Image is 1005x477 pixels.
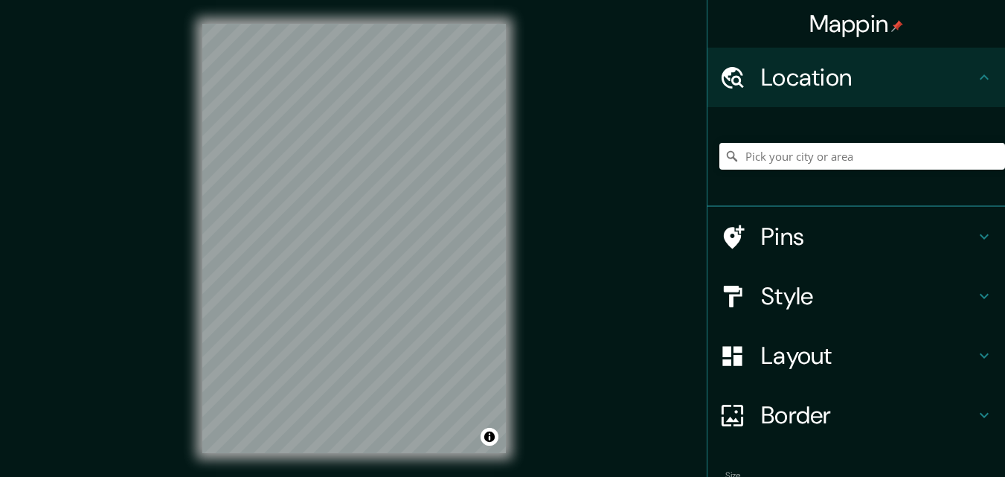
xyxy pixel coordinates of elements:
[761,341,975,371] h4: Layout
[761,281,975,311] h4: Style
[707,48,1005,107] div: Location
[707,266,1005,326] div: Style
[719,143,1005,170] input: Pick your city or area
[809,9,904,39] h4: Mappin
[761,400,975,430] h4: Border
[761,63,975,92] h4: Location
[481,428,498,446] button: Toggle attribution
[707,207,1005,266] div: Pins
[891,20,903,32] img: pin-icon.png
[202,24,506,453] canvas: Map
[761,222,975,252] h4: Pins
[707,385,1005,445] div: Border
[873,419,989,461] iframe: Help widget launcher
[707,326,1005,385] div: Layout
